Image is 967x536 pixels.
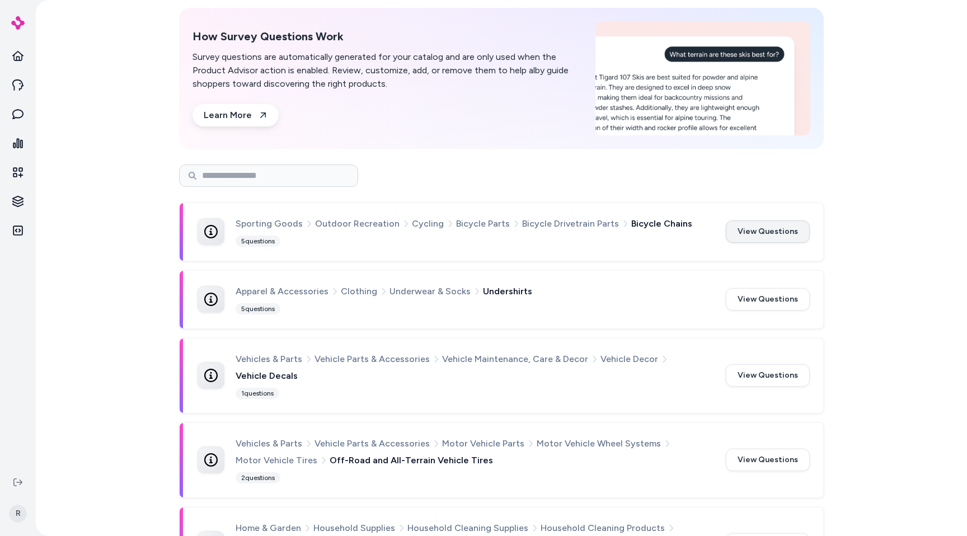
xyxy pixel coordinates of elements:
a: Learn More [193,104,279,126]
span: Vehicle Parts & Accessories [314,436,430,451]
span: Motor Vehicle Parts [442,436,524,451]
span: Vehicles & Parts [236,352,302,366]
img: How Survey Questions Work [595,21,810,135]
span: Motor Vehicle Wheel Systems [537,436,661,451]
img: alby Logo [11,16,25,30]
span: Outdoor Recreation [315,217,400,231]
span: Household Cleaning Products [541,521,665,535]
span: Home & Garden [236,521,301,535]
span: Vehicle Parts & Accessories [314,352,430,366]
button: View Questions [726,288,810,311]
span: Motor Vehicle Tires [236,453,317,468]
h2: How Survey Questions Work [193,30,582,44]
div: 5 questions [236,303,280,314]
span: Cycling [412,217,444,231]
div: 2 questions [236,472,280,483]
span: Vehicle Decor [600,352,658,366]
span: Bicycle Parts [456,217,510,231]
p: Survey questions are automatically generated for your catalog and are only used when the Product ... [193,50,582,91]
span: Off-Road and All-Terrain Vehicle Tires [330,453,493,468]
button: View Questions [726,364,810,387]
span: R [9,505,27,523]
span: Undershirts [483,284,532,299]
span: Household Cleaning Supplies [407,521,528,535]
span: Vehicles & Parts [236,436,302,451]
span: Clothing [341,284,377,299]
div: 5 questions [236,236,280,247]
span: Bicycle Chains [631,217,692,231]
span: Household Supplies [313,521,395,535]
button: View Questions [726,220,810,243]
div: 1 questions [236,388,279,399]
span: Sporting Goods [236,217,303,231]
span: Vehicle Maintenance, Care & Decor [442,352,588,366]
span: Apparel & Accessories [236,284,328,299]
span: Underwear & Socks [389,284,471,299]
button: View Questions [726,449,810,471]
button: R [7,496,29,532]
span: Bicycle Drivetrain Parts [522,217,619,231]
span: Vehicle Decals [236,369,298,383]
